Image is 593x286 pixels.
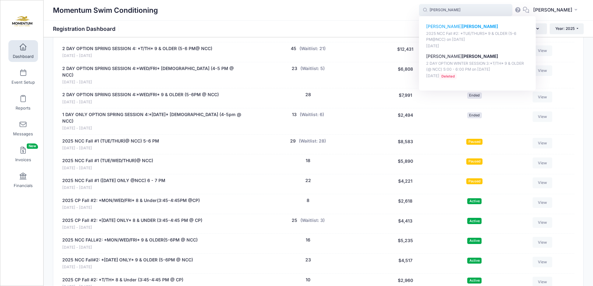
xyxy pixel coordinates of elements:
[292,217,297,224] button: 25
[369,197,441,211] div: $2,618
[8,118,38,139] a: Messages
[533,45,553,56] a: View
[291,45,296,52] button: 45
[16,105,31,111] span: Reports
[8,92,38,114] a: Reports
[8,40,38,62] a: Dashboard
[8,169,38,191] a: Financials
[533,65,553,76] a: View
[533,257,553,267] a: View
[62,197,200,204] a: 2025 CP Fall #2: *MON/WED/FRI* 8 & Under(3:45-4:45PM @CP)
[467,278,482,284] span: Active
[550,23,584,34] button: Year: 2025
[426,31,529,42] p: 2025 NCC Fall #2: *TUE/THURS* 9 & OLDER (5-6 PM@NCC) on [DATE]
[62,111,243,124] a: 1 DAY ONLY OPTION SPRING SESSION 4:*[DATE]* [DEMOGRAPHIC_DATA] (4-5pm @ NCC)
[62,65,243,78] a: 2 DAY OPTION SPRING SESSION 4:*WED/FRI* [DEMOGRAPHIC_DATA] (4-5 PM @ NCC)
[300,111,324,118] button: (Waitlist: 6)
[426,61,529,72] p: 2 DAY OPTION WINTER SESSION 3:*T/TH* 9 & OLDER (@ NCC) 5:00 - 6:00 PM on [DATE]
[62,79,243,85] span: [DATE] - [DATE]
[307,197,309,204] button: 8
[533,111,553,122] a: View
[467,218,482,224] span: Active
[299,45,326,52] button: (Waitlist: 21)
[290,138,296,144] button: 29
[369,177,441,191] div: $4,221
[462,24,498,29] strong: [PERSON_NAME]
[369,157,441,171] div: $5,890
[292,111,297,118] button: 13
[419,4,512,16] input: Search by First Name, Last Name, or Email...
[426,53,529,60] p: [PERSON_NAME]
[426,43,529,49] p: [DATE]
[62,91,219,98] a: 2 DAY OPTION SPRING SESSION 4:*WED/FRI* 9 & OLDER (5-6PM @ NCC)
[62,165,153,171] span: [DATE] - [DATE]
[305,257,311,263] button: 23
[533,197,553,208] a: View
[62,205,200,211] span: [DATE] - [DATE]
[369,257,441,270] div: $4,517
[62,45,212,52] a: 2 DAY OPTION SPRING SESSION 4: *T/TH* 9 & OLDER (5-6 PM@ NCC)
[533,177,553,188] a: View
[62,157,153,164] a: 2025 NCC Fall #1 (TUE/WED/THUR)@ NCC)
[13,131,33,137] span: Messages
[8,143,38,165] a: InvoicesNew
[369,217,441,231] div: $4,413
[12,80,35,85] span: Event Setup
[369,111,441,131] div: $2,494
[62,53,212,59] span: [DATE] - [DATE]
[467,92,482,98] span: Ended
[306,277,310,283] button: 10
[13,54,34,59] span: Dashboard
[533,217,553,228] a: View
[300,217,325,224] button: (Waitlist: 3)
[533,7,572,13] span: [PERSON_NAME]
[62,177,165,184] a: 2025 NCC Fall #1 ([DATE] ONLY @NCC) 6 - 7 PM
[439,73,457,79] span: Deleted
[292,65,297,72] button: 23
[369,45,441,59] div: $12,431
[62,217,202,224] a: 2025 CP Fall #2: *[DATE] ONLY* 8 & UNDER (3:45-4:45 PM @ CP)
[462,54,498,59] strong: [PERSON_NAME]
[300,65,325,72] button: (Waitlist: 5)
[466,139,482,145] span: Paused
[533,138,553,148] a: View
[305,177,311,184] button: 22
[62,99,219,105] span: [DATE] - [DATE]
[62,125,243,131] span: [DATE] - [DATE]
[533,91,553,102] a: View
[466,178,482,184] span: Paused
[533,157,553,168] a: View
[53,3,158,17] h1: Momentum Swim Conditioning
[62,257,193,263] a: 2025 NCC Fall#2: *[DATE] ONLY* 9 & OLDER (5-6PM @ NCC)
[62,264,193,270] span: [DATE] - [DATE]
[533,237,553,247] a: View
[426,23,529,30] p: [PERSON_NAME]
[11,10,34,33] img: Momentum Swim Conditioning
[62,145,159,151] span: [DATE] - [DATE]
[0,7,44,36] a: Momentum Swim Conditioning
[467,238,482,244] span: Active
[62,245,198,251] span: [DATE] - [DATE]
[62,277,183,283] a: 2025 CP Fall #2: *T/TH* 8 & Under (3:45-4:45 PM @ CP)
[467,198,482,204] span: Active
[306,237,310,243] button: 16
[62,185,165,191] span: [DATE] - [DATE]
[305,91,311,98] button: 28
[426,73,529,79] p: [DATE]
[53,26,121,32] h1: Registration Dashboard
[369,91,441,105] div: $7,991
[27,143,38,149] span: New
[529,3,584,17] button: [PERSON_NAME]
[14,183,33,188] span: Financials
[466,158,482,164] span: Paused
[369,138,441,151] div: $8,583
[467,112,482,118] span: Ended
[15,157,31,162] span: Invoices
[62,225,202,231] span: [DATE] - [DATE]
[299,138,326,144] button: (Waitlist: 28)
[8,66,38,88] a: Event Setup
[62,138,159,144] a: 2025 NCC Fall #1 (TUE/THUR)@ NCC) 5-6 PM
[306,157,310,164] button: 18
[369,65,441,85] div: $6,808
[369,237,441,250] div: $5,235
